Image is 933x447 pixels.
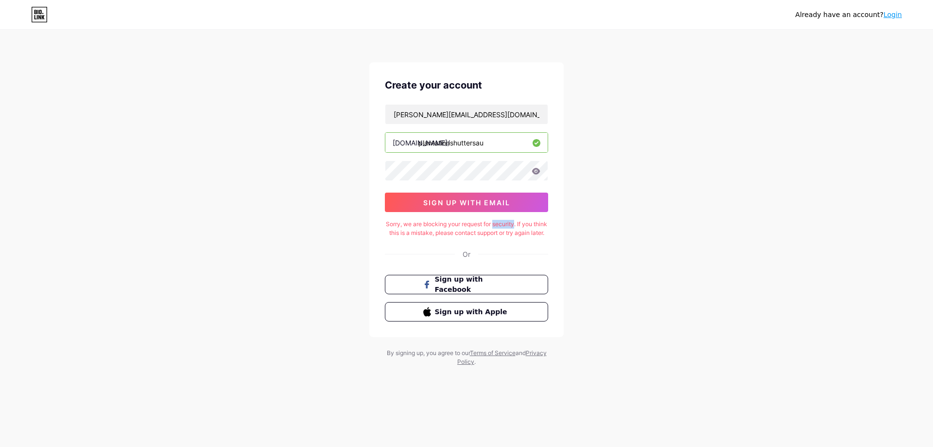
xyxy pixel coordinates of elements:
input: username [385,133,548,152]
a: Terms of Service [470,349,516,357]
button: sign up with email [385,193,548,212]
span: Sign up with Apple [435,307,510,317]
input: Email [385,105,548,124]
div: Sorry, we are blocking your request for security. If you think this is a mistake, please contact ... [385,220,548,237]
span: sign up with email [423,198,510,207]
button: Sign up with Apple [385,302,548,322]
div: Or [463,249,470,259]
button: Sign up with Facebook [385,275,548,294]
div: [DOMAIN_NAME]/ [393,138,450,148]
div: By signing up, you agree to our and . [384,349,549,366]
div: Create your account [385,78,548,92]
div: Already have an account? [795,10,902,20]
span: Sign up with Facebook [435,274,510,295]
a: Login [883,11,902,18]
